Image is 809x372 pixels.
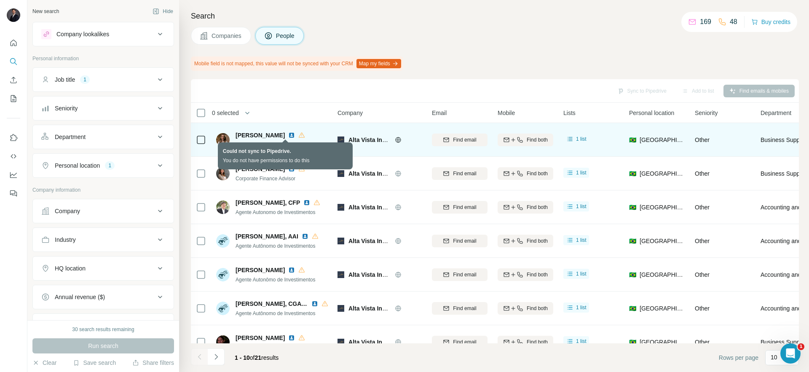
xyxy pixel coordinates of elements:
[498,235,553,247] button: Find both
[695,271,710,278] span: Other
[338,271,344,278] img: Logo of Alta Vista Investimentos
[348,204,417,211] span: Alta Vista Investimentos
[527,271,548,278] span: Find both
[55,264,86,273] div: HQ location
[212,32,242,40] span: Companies
[629,109,674,117] span: Personal location
[629,338,636,346] span: 🇧🇷
[576,135,587,143] span: 1 list
[216,335,230,349] img: Avatar
[629,237,636,245] span: 🇧🇷
[527,203,548,211] span: Find both
[432,134,488,146] button: Find email
[640,304,685,313] span: [GEOGRAPHIC_DATA]
[216,167,230,180] img: Avatar
[498,336,553,348] button: Find both
[236,141,329,148] span: Assessora Financeira Private e Corporate
[236,334,285,342] span: [PERSON_NAME]
[191,56,403,71] div: Mobile field is not mapped, this value will not be synced with your CRM
[695,136,710,143] span: Other
[338,305,344,312] img: Logo of Alta Vista Investimentos
[32,186,174,194] p: Company information
[576,236,587,244] span: 1 list
[432,109,447,117] span: Email
[348,238,417,244] span: Alta Vista Investimentos
[640,169,685,178] span: [GEOGRAPHIC_DATA]
[236,343,305,351] span: Investments Advisor
[236,176,295,182] span: Corporate Finance Advisor
[7,149,20,164] button: Use Surfe API
[498,268,553,281] button: Find both
[338,339,344,345] img: Logo of Alta Vista Investimentos
[288,132,295,139] img: LinkedIn logo
[629,136,636,144] span: 🇧🇷
[695,339,710,345] span: Other
[453,338,476,346] span: Find email
[7,167,20,182] button: Dashboard
[527,136,548,144] span: Find both
[73,359,116,367] button: Save search
[236,232,298,241] span: [PERSON_NAME], AAI
[56,30,109,38] div: Company lookalikes
[695,170,710,177] span: Other
[695,204,710,211] span: Other
[33,316,174,336] button: Employees (size)
[55,236,76,244] div: Industry
[640,136,685,144] span: [GEOGRAPHIC_DATA]
[55,133,86,141] div: Department
[761,109,791,117] span: Department
[302,233,308,240] img: LinkedIn logo
[629,203,636,211] span: 🇧🇷
[338,170,344,177] img: Logo of Alta Vista Investimentos
[453,203,476,211] span: Find email
[348,170,417,177] span: Alta Vista Investimentos
[563,109,576,117] span: Lists
[629,304,636,313] span: 🇧🇷
[432,268,488,281] button: Find email
[7,130,20,145] button: Use Surfe on LinkedIn
[453,271,476,278] span: Find email
[236,310,315,316] span: Agente Autônomo de Investimentos
[498,302,553,315] button: Find both
[191,10,799,22] h4: Search
[527,305,548,312] span: Find both
[432,336,488,348] button: Find email
[288,166,295,172] img: LinkedIn logo
[255,354,262,361] span: 21
[235,354,250,361] span: 1 - 10
[498,201,553,214] button: Find both
[55,293,105,301] div: Annual revenue ($)
[700,17,711,27] p: 169
[236,198,300,207] span: [PERSON_NAME], CFP
[55,104,78,112] div: Seniority
[432,235,488,247] button: Find email
[576,169,587,177] span: 1 list
[33,155,174,176] button: Personal location1
[303,199,310,206] img: LinkedIn logo
[7,8,20,22] img: Avatar
[32,8,59,15] div: New search
[640,338,685,346] span: [GEOGRAPHIC_DATA]
[33,24,174,44] button: Company lookalikes
[338,136,344,143] img: Logo of Alta Vista Investimentos
[33,287,174,307] button: Annual revenue ($)
[7,54,20,69] button: Search
[80,76,90,83] div: 1
[640,237,685,245] span: [GEOGRAPHIC_DATA]
[288,335,295,341] img: LinkedIn logo
[33,98,174,118] button: Seniority
[7,91,20,106] button: My lists
[250,354,255,361] span: of
[208,348,225,365] button: Navigate to next page
[236,243,315,249] span: Agente Autônomo de Investimentos
[640,270,685,279] span: [GEOGRAPHIC_DATA]
[132,359,174,367] button: Share filters
[236,266,285,274] span: [PERSON_NAME]
[212,109,239,117] span: 0 selected
[719,353,758,362] span: Rows per page
[348,136,417,143] span: Alta Vista Investimentos
[236,209,315,215] span: Agente Autonomo de Investimentos
[338,238,344,244] img: Logo of Alta Vista Investimentos
[55,75,75,84] div: Job title
[453,305,476,312] span: Find email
